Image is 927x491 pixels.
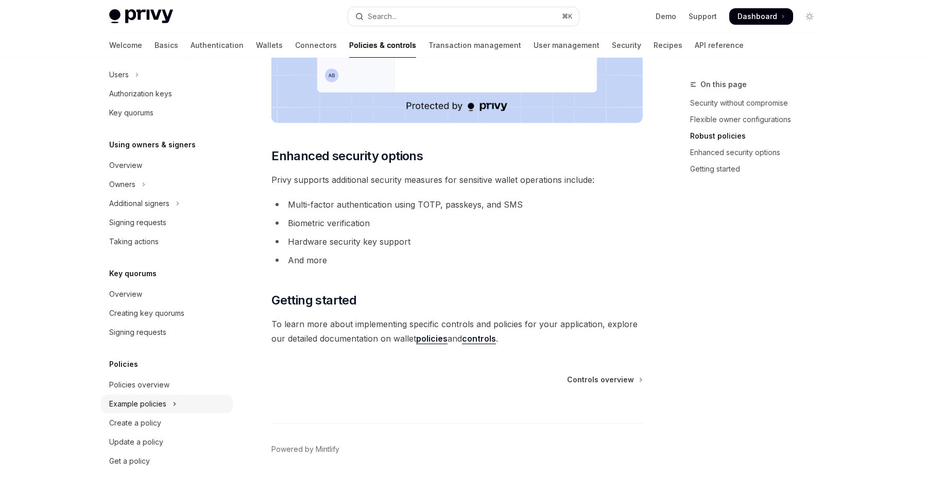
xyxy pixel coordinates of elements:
a: Taking actions [101,232,233,251]
div: Key quorums [109,107,153,119]
button: Toggle Additional signers section [101,194,233,213]
div: Signing requests [109,216,166,229]
a: Controls overview [567,375,642,385]
div: Creating key quorums [109,307,184,319]
li: And more [271,253,643,267]
a: Enhanced security options [690,144,826,161]
h5: Key quorums [109,267,157,280]
a: API reference [695,33,744,58]
button: Open search [348,7,579,26]
div: Create a policy [109,417,161,429]
a: Transaction management [428,33,521,58]
div: Policies overview [109,379,169,391]
a: Security [612,33,641,58]
a: Overview [101,156,233,175]
button: Toggle Example policies section [101,395,233,413]
h5: Using owners & signers [109,139,196,151]
li: Hardware security key support [271,234,643,249]
a: Policies & controls [349,33,416,58]
div: Owners [109,178,135,191]
h5: Policies [109,358,138,370]
a: Welcome [109,33,142,58]
button: Toggle dark mode [801,8,818,25]
a: Demo [656,11,676,22]
span: ⌘ K [562,12,573,21]
a: Robust policies [690,128,826,144]
a: Flexible owner configurations [690,111,826,128]
span: Getting started [271,292,356,309]
div: Overview [109,159,142,172]
div: Signing requests [109,326,166,338]
span: To learn more about implementing specific controls and policies for your application, explore our... [271,317,643,346]
a: Key quorums [101,104,233,122]
a: Security without compromise [690,95,826,111]
div: Update a policy [109,436,163,448]
a: Signing requests [101,323,233,342]
span: On this page [700,78,747,91]
span: Controls overview [567,375,634,385]
img: light logo [109,9,173,24]
div: Example policies [109,398,166,410]
a: User management [534,33,599,58]
a: Dashboard [729,8,793,25]
li: Multi-factor authentication using TOTP, passkeys, and SMS [271,197,643,212]
a: controls [462,333,496,344]
a: Create a policy [101,414,233,432]
a: Support [689,11,717,22]
div: Overview [109,288,142,300]
a: Update a policy [101,433,233,451]
span: Enhanced security options [271,148,423,164]
a: Get a policy [101,452,233,470]
a: Authorization keys [101,84,233,103]
a: Basics [154,33,178,58]
a: Getting started [690,161,826,177]
a: policies [416,333,448,344]
a: Recipes [654,33,682,58]
a: Signing requests [101,213,233,232]
a: Connectors [295,33,337,58]
div: Additional signers [109,197,169,210]
a: Creating key quorums [101,304,233,323]
span: Privy supports additional security measures for sensitive wallet operations include: [271,173,643,187]
div: Taking actions [109,235,159,248]
span: Dashboard [737,11,777,22]
button: Toggle Owners section [101,175,233,194]
div: Users [109,69,129,81]
div: Search... [368,10,397,23]
li: Biometric verification [271,216,643,230]
a: Policies overview [101,376,233,394]
button: Toggle Users section [101,65,233,84]
a: Powered by Mintlify [271,444,339,454]
a: Overview [101,285,233,303]
div: Authorization keys [109,88,172,100]
div: Get a policy [109,455,150,467]
a: Authentication [191,33,244,58]
a: Wallets [256,33,283,58]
